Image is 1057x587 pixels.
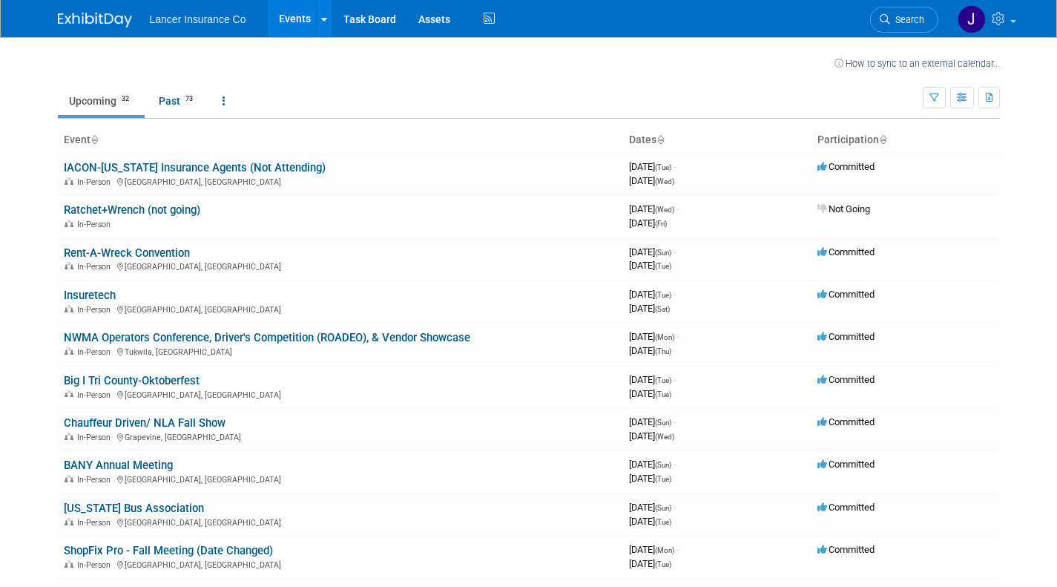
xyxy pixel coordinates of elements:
span: In-Person [77,433,115,442]
div: [GEOGRAPHIC_DATA], [GEOGRAPHIC_DATA] [64,558,617,570]
span: - [674,289,676,300]
span: [DATE] [629,161,676,172]
img: In-Person Event [65,305,73,312]
span: - [674,161,676,172]
span: In-Person [77,390,115,400]
a: Big I Tri County-Oktoberfest [64,374,200,387]
a: [US_STATE] Bus Association [64,502,204,515]
a: Past73 [148,87,208,115]
img: John Burgan [958,5,986,33]
span: [DATE] [629,289,676,300]
span: [DATE] [629,388,671,399]
span: [DATE] [629,558,671,569]
span: Search [890,14,924,25]
a: Sort by Start Date [656,134,664,145]
span: 73 [181,94,197,105]
span: [DATE] [629,544,679,555]
img: In-Person Event [65,177,73,185]
div: [GEOGRAPHIC_DATA], [GEOGRAPHIC_DATA] [64,388,617,400]
span: Committed [817,374,875,385]
img: In-Person Event [65,390,73,398]
span: Not Going [817,203,870,214]
span: [DATE] [629,331,679,342]
a: How to sync to an external calendar... [834,58,1000,69]
span: [DATE] [629,459,676,470]
img: In-Person Event [65,347,73,355]
span: Committed [817,331,875,342]
span: (Sun) [655,461,671,469]
div: [GEOGRAPHIC_DATA], [GEOGRAPHIC_DATA] [64,175,617,187]
span: In-Person [77,177,115,187]
span: [DATE] [629,175,674,186]
span: In-Person [77,220,115,229]
span: (Tue) [655,390,671,399]
span: - [674,246,676,258]
span: [DATE] [629,345,671,356]
a: Rent-A-Wreck Convention [64,246,190,260]
span: (Thu) [655,347,671,355]
span: - [674,374,676,385]
span: In-Person [77,262,115,272]
span: Committed [817,161,875,172]
div: [GEOGRAPHIC_DATA], [GEOGRAPHIC_DATA] [64,260,617,272]
a: NWMA Operators Conference, Driver's Competition (ROADEO), & Vendor Showcase [64,331,470,344]
img: In-Person Event [65,560,73,568]
span: Committed [817,416,875,427]
th: Participation [811,128,1000,153]
span: [DATE] [629,217,667,229]
span: In-Person [77,305,115,315]
a: Upcoming32 [58,87,145,115]
span: [DATE] [629,246,676,258]
span: In-Person [77,347,115,357]
div: Grapevine, [GEOGRAPHIC_DATA] [64,430,617,442]
span: In-Person [77,560,115,570]
span: (Wed) [655,177,674,186]
span: (Mon) [655,333,674,341]
span: - [676,544,679,555]
span: [DATE] [629,303,670,314]
span: (Wed) [655,433,674,441]
img: In-Person Event [65,475,73,482]
span: Committed [817,544,875,555]
span: (Mon) [655,546,674,554]
span: [DATE] [629,416,676,427]
th: Event [58,128,623,153]
span: In-Person [77,475,115,485]
div: [GEOGRAPHIC_DATA], [GEOGRAPHIC_DATA] [64,473,617,485]
span: 32 [117,94,134,105]
span: (Tue) [655,376,671,384]
span: (Tue) [655,475,671,483]
span: (Tue) [655,518,671,526]
div: [GEOGRAPHIC_DATA], [GEOGRAPHIC_DATA] [64,303,617,315]
span: - [674,416,676,427]
span: (Wed) [655,206,674,214]
img: In-Person Event [65,220,73,227]
span: Lancer Insurance Co [150,13,246,25]
span: [DATE] [629,430,674,442]
span: (Fri) [655,220,667,228]
span: [DATE] [629,473,671,484]
img: In-Person Event [65,518,73,525]
a: Chauffeur Driven/ NLA Fall Show [64,416,225,430]
a: Sort by Event Name [90,134,98,145]
span: (Tue) [655,560,671,568]
a: Sort by Participation Type [879,134,886,145]
a: Ratchet+Wrench (not going) [64,203,200,217]
th: Dates [623,128,811,153]
span: - [676,331,679,342]
span: - [674,459,676,470]
a: IACON-[US_STATE] Insurance Agents (Not Attending) [64,161,326,174]
span: Committed [817,289,875,300]
a: Search [870,7,938,33]
img: In-Person Event [65,433,73,440]
span: - [674,502,676,513]
div: Tukwila, [GEOGRAPHIC_DATA] [64,345,617,357]
span: [DATE] [629,260,671,271]
span: Committed [817,246,875,258]
span: (Sun) [655,249,671,257]
a: BANY Annual Meeting [64,459,173,472]
img: In-Person Event [65,262,73,269]
span: (Sun) [655,504,671,512]
span: Committed [817,502,875,513]
span: (Tue) [655,262,671,270]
